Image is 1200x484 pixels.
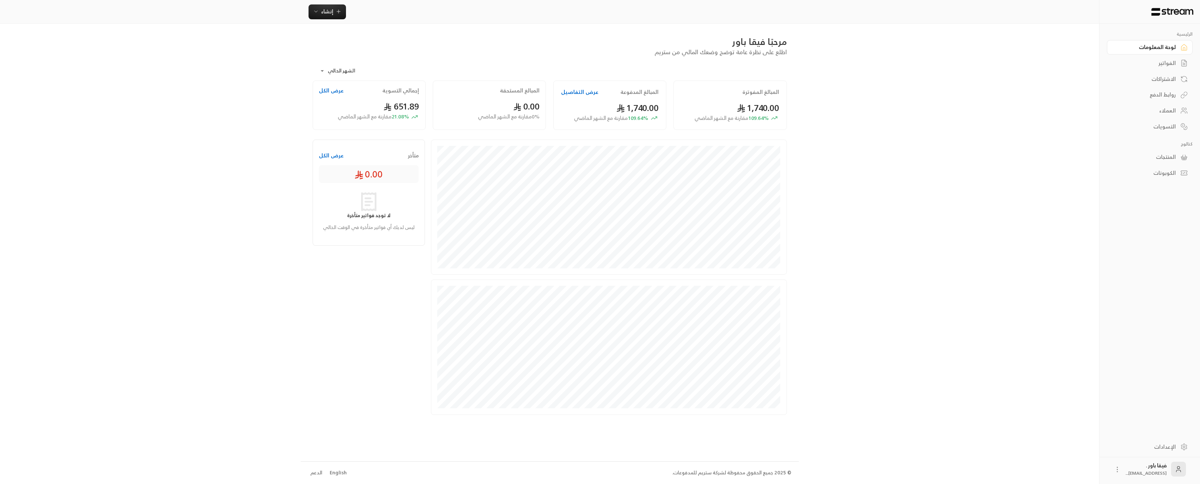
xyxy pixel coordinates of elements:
[1107,141,1193,147] p: كتالوج
[347,211,390,220] strong: لا توجد فواتير متأخرة
[1107,88,1193,102] a: روابط الدفع
[1116,153,1176,161] div: المنتجات
[1107,40,1193,55] a: لوحة المعلومات
[1125,462,1167,477] div: فيقا باور .
[313,36,787,48] div: مرحبًا فيقا باور
[500,87,540,94] h2: المبالغ المستحقة
[742,88,779,96] h2: المبالغ المفوترة
[1116,169,1176,177] div: الكوبونات
[338,113,409,121] span: 21.08 %
[1107,119,1193,134] a: التسويات
[1107,104,1193,118] a: العملاء
[1116,59,1176,67] div: الفواتير
[1107,439,1193,454] a: الإعدادات
[561,88,599,96] button: عرض التفاصيل
[695,113,748,122] span: مقارنة مع الشهر الماضي
[478,113,540,121] span: 0 % مقارنة مع الشهر الماضي
[319,87,344,94] button: عرض الكل
[1116,91,1176,98] div: روابط الدفع
[1107,56,1193,71] a: الفواتير
[338,112,392,121] span: مقارنة مع الشهر الماضي
[308,466,325,480] a: الدعم
[383,99,419,114] span: 651.89
[513,99,540,114] span: 0.00
[355,168,383,180] span: 0.00
[1107,72,1193,86] a: الاشتراكات
[695,114,769,122] span: 109.64 %
[737,100,779,115] span: 1,740.00
[1116,107,1176,114] div: العملاء
[1151,8,1194,16] img: Logo
[620,88,659,96] h2: المبالغ المدفوعة
[1116,443,1176,451] div: الإعدادات
[1116,123,1176,130] div: التسويات
[1107,150,1193,164] a: المنتجات
[1107,166,1193,180] a: الكوبونات
[655,47,787,57] span: اطلع على نظرة عامة توضح وضعك المالي من ستريم
[382,87,419,94] h2: إجمالي التسوية
[1116,75,1176,83] div: الاشتراكات
[574,114,648,122] span: 109.64 %
[408,152,419,159] span: متأخر
[1125,469,1167,477] span: [EMAIL_ADDRESS]....
[322,224,415,231] p: ليس لديك أي فواتير متأخرة في الوقت الحالي
[616,100,659,115] span: 1,740.00
[316,61,372,81] div: الشهر الحالي
[1107,31,1193,37] p: الرئيسية
[321,7,333,16] span: إنشاء
[574,113,628,122] span: مقارنة مع الشهر الماضي
[319,152,344,159] button: عرض الكل
[672,469,791,477] div: © 2025 جميع الحقوق محفوظة لشركة ستريم للمدفوعات.
[1116,43,1176,51] div: لوحة المعلومات
[309,4,346,19] button: إنشاء
[330,469,347,477] div: English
